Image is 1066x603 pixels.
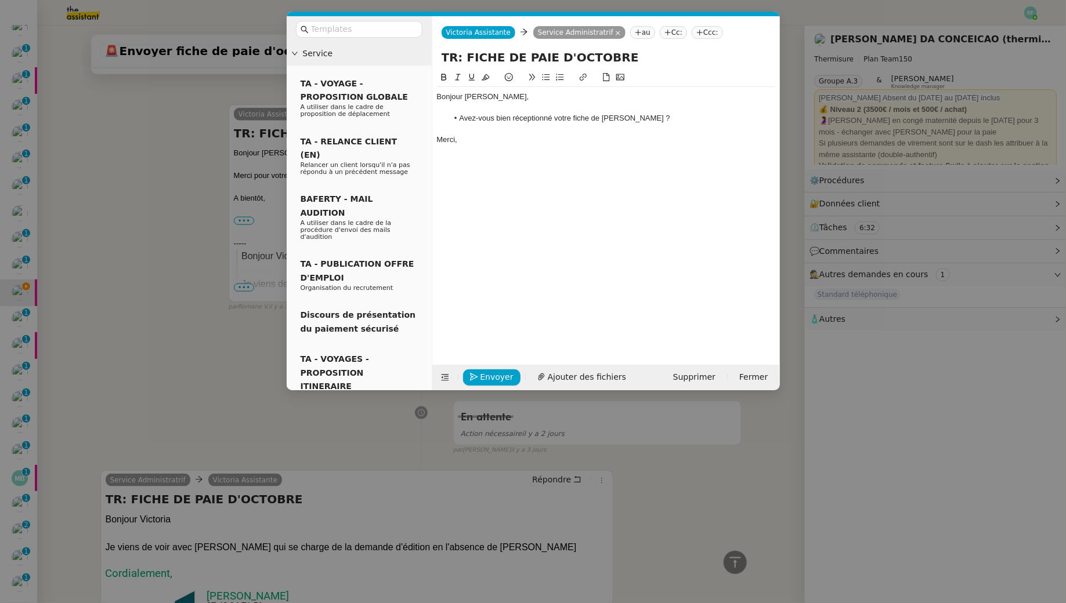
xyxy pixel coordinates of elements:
input: Templates [311,23,415,36]
input: Subject [442,49,771,66]
nz-tag: Ccc: [692,26,723,39]
span: Ajouter des fichiers [548,370,626,384]
span: A utiliser dans le cadre de proposition de déplacement [301,103,390,118]
nz-tag: Cc: [660,26,687,39]
span: Supprimer [673,370,716,384]
nz-tag: au [630,26,655,39]
span: Discours de présentation du paiement sécurisé [301,310,416,333]
span: BAFERTY - MAIL AUDITION [301,194,373,217]
li: Avez-vous bien réceptionné votre fiche de [PERSON_NAME] ? [448,113,775,123]
span: A utiliser dans le cadre de la procédure d'envoi des mails d'audition [301,219,392,241]
button: Fermer [732,369,775,386]
span: TA - PUBLICATION OFFRE D'EMPLOI [301,259,414,282]
span: Victoria Assistante [446,28,511,37]
span: TA - VOYAGES - PROPOSITION ITINERAIRE [301,354,369,391]
span: Fermer [739,370,768,384]
div: Bonjour [PERSON_NAME], [437,92,775,102]
span: TA - VOYAGE - PROPOSITION GLOBALE [301,79,408,101]
span: Relancer un client lorsqu'il n'a pas répondu à un précédent message [301,161,410,176]
div: Service [287,42,432,65]
button: Ajouter des fichiers [530,369,633,386]
span: Envoyer [480,370,514,384]
button: Envoyer [463,369,521,386]
span: Organisation du recrutement [301,284,393,292]
nz-tag: Service Administratrif [533,26,626,39]
button: Supprimer [666,369,722,386]
span: Service [303,47,427,60]
span: TA - RELANCE CLIENT (EN) [301,137,398,159]
div: Merci, [437,135,775,145]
